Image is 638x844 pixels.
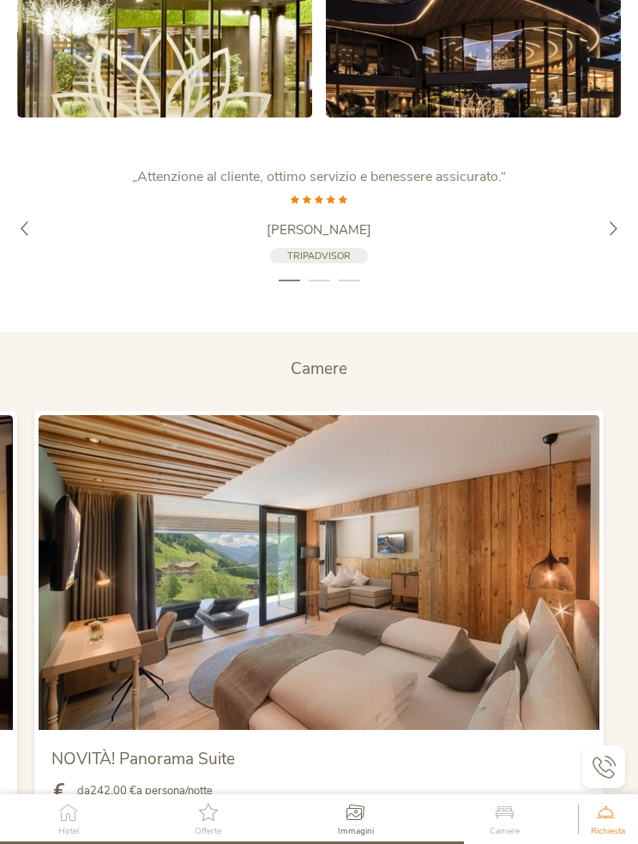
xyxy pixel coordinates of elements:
[270,247,368,263] a: Tripadvisor
[90,783,136,799] b: 242,00 €
[591,827,625,835] span: Richiesta
[58,827,79,835] span: Hotel
[291,358,347,380] span: Camere
[287,249,351,262] span: Tripadvisor
[77,783,213,799] span: da a persona/notte
[51,747,235,769] span: NOVITÀ! Panorama Suite
[195,827,221,835] span: Offerte
[338,827,374,835] span: Immagini
[267,220,371,238] span: [PERSON_NAME]
[132,167,506,186] span: „Attenzione al cliente, ottimo servizio e benessere assicurato.“
[490,827,520,835] span: Camere
[39,415,599,731] img: NOVITÀ! Panorama Suite
[105,220,533,238] a: [PERSON_NAME]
